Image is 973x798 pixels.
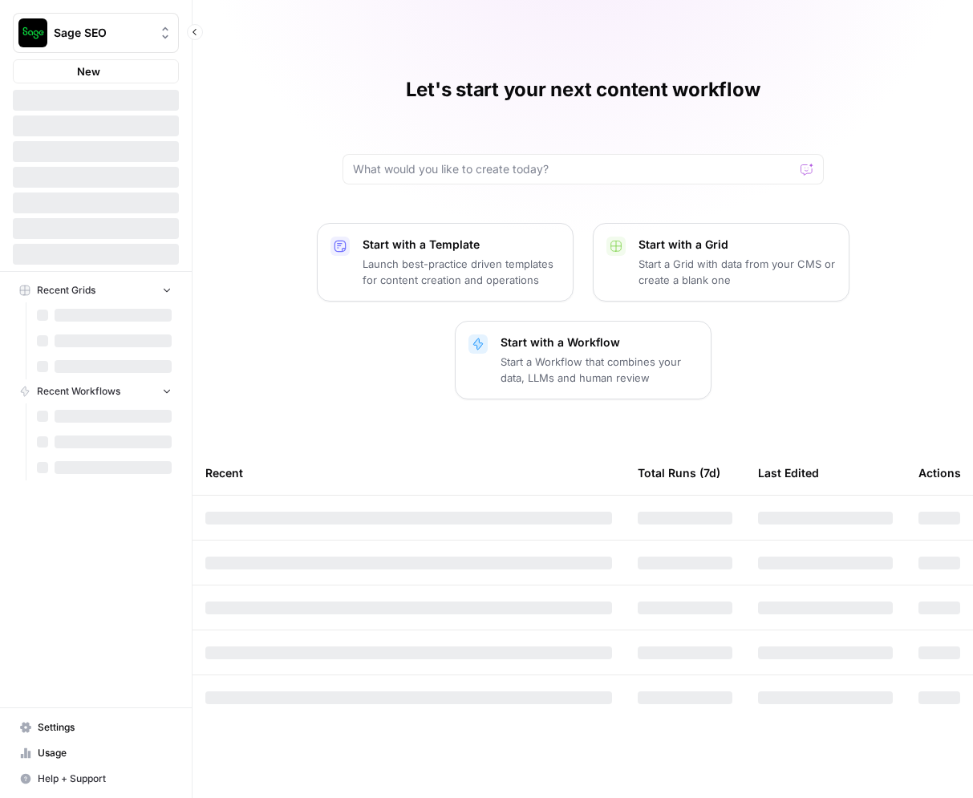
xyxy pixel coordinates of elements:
button: New [13,59,179,83]
span: Recent Workflows [37,384,120,399]
button: Recent Workflows [13,379,179,403]
p: Start a Workflow that combines your data, LLMs and human review [501,354,698,386]
span: Help + Support [38,772,172,786]
h1: Let's start your next content workflow [406,77,760,103]
button: Help + Support [13,766,179,792]
p: Start with a Workflow [501,334,698,350]
span: Recent Grids [37,283,95,298]
a: Settings [13,715,179,740]
span: Usage [38,746,172,760]
button: Start with a GridStart a Grid with data from your CMS or create a blank one [593,223,849,302]
a: Usage [13,740,179,766]
div: Last Edited [758,451,819,495]
div: Actions [918,451,961,495]
button: Start with a WorkflowStart a Workflow that combines your data, LLMs and human review [455,321,712,399]
p: Launch best-practice driven templates for content creation and operations [363,256,560,288]
button: Workspace: Sage SEO [13,13,179,53]
div: Recent [205,451,612,495]
button: Start with a TemplateLaunch best-practice driven templates for content creation and operations [317,223,574,302]
img: Sage SEO Logo [18,18,47,47]
span: New [77,63,100,79]
p: Start a Grid with data from your CMS or create a blank one [639,256,836,288]
div: Total Runs (7d) [638,451,720,495]
p: Start with a Template [363,237,560,253]
span: Settings [38,720,172,735]
input: What would you like to create today? [353,161,794,177]
p: Start with a Grid [639,237,836,253]
span: Sage SEO [54,25,151,41]
button: Recent Grids [13,278,179,302]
